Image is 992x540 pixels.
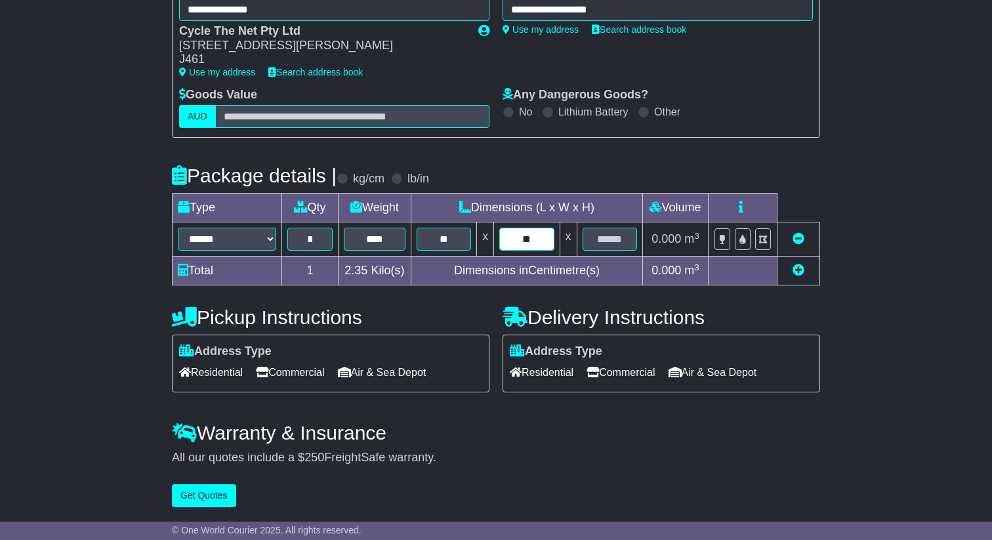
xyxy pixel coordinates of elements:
span: m [684,232,699,245]
span: Air & Sea Depot [338,362,426,383]
label: Other [654,106,680,118]
label: lb/in [407,172,429,186]
label: Goods Value [179,88,257,102]
h4: Pickup Instructions [172,306,489,328]
span: © One World Courier 2025. All rights reserved. [172,525,362,535]
td: Volume [642,194,708,222]
span: Commercial [256,362,324,383]
label: Address Type [179,344,272,359]
sup: 3 [694,262,699,272]
a: Search address book [592,24,686,35]
a: Remove this item [793,232,804,245]
h4: Warranty & Insurance [172,422,820,444]
label: No [519,106,532,118]
label: Address Type [510,344,602,359]
span: Residential [179,362,243,383]
label: kg/cm [353,172,384,186]
a: Use my address [503,24,579,35]
td: Total [173,257,282,285]
td: Qty [282,194,339,222]
label: Any Dangerous Goods? [503,88,648,102]
td: Weight [338,194,411,222]
h4: Package details | [172,165,337,186]
div: Cycle The Net Pty Ltd [179,24,465,39]
td: 1 [282,257,339,285]
a: Search address book [268,67,363,77]
sup: 3 [694,231,699,241]
h4: Delivery Instructions [503,306,820,328]
td: Dimensions in Centimetre(s) [411,257,642,285]
div: All our quotes include a $ FreightSafe warranty. [172,451,820,465]
td: Kilo(s) [338,257,411,285]
td: Type [173,194,282,222]
span: 0.000 [651,232,681,245]
label: Lithium Battery [558,106,629,118]
span: Commercial [587,362,655,383]
a: Add new item [793,264,804,277]
span: 250 [304,451,324,464]
div: J461 [179,52,465,67]
td: x [477,222,494,257]
td: Dimensions (L x W x H) [411,194,642,222]
span: 0.000 [651,264,681,277]
span: Residential [510,362,573,383]
label: AUD [179,105,216,128]
span: 2.35 [344,264,367,277]
button: Get Quotes [172,484,236,507]
div: [STREET_ADDRESS][PERSON_NAME] [179,39,465,53]
td: x [560,222,577,257]
span: Air & Sea Depot [669,362,757,383]
span: m [684,264,699,277]
a: Use my address [179,67,255,77]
